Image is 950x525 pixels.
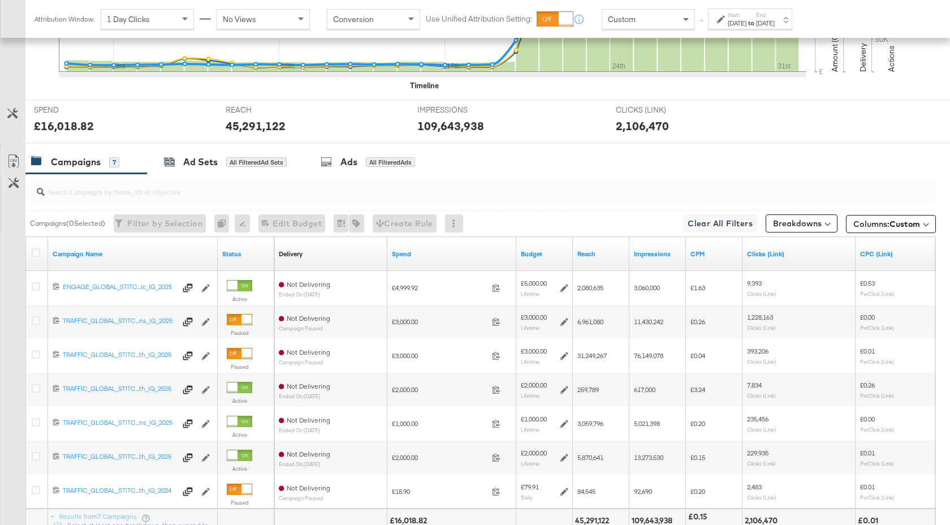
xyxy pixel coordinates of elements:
sub: Daily [521,494,533,501]
span: REACH [226,105,310,115]
label: End: [756,11,775,19]
span: 31,249,267 [577,351,607,360]
a: The number of people your ad was served to. [577,249,625,259]
span: 617,000 [634,385,655,394]
span: £0.20 [690,419,705,428]
span: £3,000.00 [392,351,487,360]
div: [DATE] [756,19,775,28]
sub: ended on [DATE] [279,461,330,467]
span: 1 Day Clicks [107,14,150,24]
div: £16,018.82 [34,118,94,134]
sub: Per Click (Link) [860,426,894,433]
sub: Per Click (Link) [860,290,894,297]
sub: ended on [DATE] [279,427,330,433]
span: Conversion [333,14,374,24]
span: £0.01 [860,483,875,491]
span: Not Delivering [287,382,330,390]
sub: Lifetime [521,426,539,433]
sub: Per Click (Link) [860,494,894,501]
div: 7 [109,157,119,167]
sub: Per Click (Link) [860,460,894,467]
sub: ended on [DATE] [279,291,330,298]
span: 3,059,796 [577,419,603,428]
span: £0.00 [860,415,875,423]
span: £18.90 [392,487,487,496]
span: Columns: [853,218,920,230]
span: Not Delivering [287,348,330,356]
button: Columns:Custom [846,215,936,233]
label: Active [227,465,252,472]
div: £5,000.00 [521,279,547,288]
span: Not Delivering [287,416,330,424]
sub: Lifetime [521,460,539,467]
div: Delivery [279,249,303,259]
label: Active [227,295,252,303]
button: Clear All Filters [683,214,757,233]
div: £2,000.00 [521,449,547,458]
span: 235,456 [747,415,768,423]
div: Ad Sets [183,156,218,169]
a: TRAFFIC_GLOBAL_STITC...ns_IG_2025 [63,316,176,328]
span: Not Delivering [287,314,330,322]
div: TRAFFIC_GLOBAL_STITC...ns_IG_2025 [63,418,176,427]
div: Campaigns [51,156,101,169]
span: Not Delivering [287,450,330,458]
a: Reflects the ability of your Ad Campaign to achieve delivery based on ad states, schedule and bud... [279,249,303,259]
a: The maximum amount you're willing to spend on your ads, on average each day or over the lifetime ... [521,249,568,259]
sub: Campaign Paused [279,359,330,365]
span: Not Delivering [287,280,330,289]
span: £2,000.00 [392,453,487,462]
span: Custom [889,219,920,229]
span: 7,834 [747,381,762,389]
sub: Per Click (Link) [860,392,894,399]
div: All Filtered Ads [366,157,415,167]
sub: Clicks (Link) [747,324,776,331]
a: TRAFFIC_GLOBAL_STITC...th_IG_2025 [63,350,176,362]
label: Paused [227,363,252,371]
div: £79.91 [521,483,539,492]
div: Campaigns ( 0 Selected) [30,218,105,229]
span: £2,000.00 [392,385,487,394]
span: SPEND [34,105,119,115]
input: Search Campaigns by Name, ID or Objective [45,176,854,198]
div: TRAFFIC_GLOBAL_STITC...th_IG_2025 [63,384,176,393]
a: The total amount spent to date. [392,249,512,259]
div: 45,291,122 [226,118,286,134]
span: £0.53 [860,279,875,287]
div: £3,000.00 [521,313,547,322]
span: £0.00 [860,313,875,321]
a: The average cost you've paid to have 1,000 impressions of your ad. [690,249,738,259]
span: 5,021,398 [634,419,660,428]
a: Shows the current state of your Ad Campaign. [222,249,270,259]
div: £1,000.00 [521,415,547,424]
span: 11,430,242 [634,317,663,326]
span: £0.26 [860,381,875,389]
div: Attribution Window: [34,15,95,23]
sub: Clicks (Link) [747,290,776,297]
span: £0.15 [690,453,705,462]
span: £0.04 [690,351,705,360]
span: £3.24 [690,385,705,394]
sub: Clicks (Link) [747,494,776,501]
sub: Clicks (Link) [747,392,776,399]
span: No Views [223,14,256,24]
span: Clear All Filters [688,217,753,231]
label: Start: [728,11,746,19]
button: Breakdowns [766,214,837,233]
a: TRAFFIC_GLOBAL_STITC...ns_IG_2025 [63,418,176,429]
div: TRAFFIC_GLOBAL_STITC...ns_IG_2025 [63,316,176,325]
div: £3,000.00 [521,347,547,356]
a: TRAFFIC_GLOBAL_STITC...th_IG_2025 [63,384,176,395]
span: £0.01 [860,449,875,457]
span: £0.26 [690,317,705,326]
div: TRAFFIC_GLOBAL_STITC...th_IG_2025 [63,350,176,359]
label: Active [227,397,252,404]
text: Delivery [858,43,868,72]
span: 84,545 [577,487,595,496]
span: 3,060,000 [634,283,660,292]
span: £0.20 [690,487,705,496]
span: 393,206 [747,347,768,355]
sub: Lifetime [521,324,539,331]
span: Not Delivering [287,484,330,492]
span: £1.63 [690,283,705,292]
